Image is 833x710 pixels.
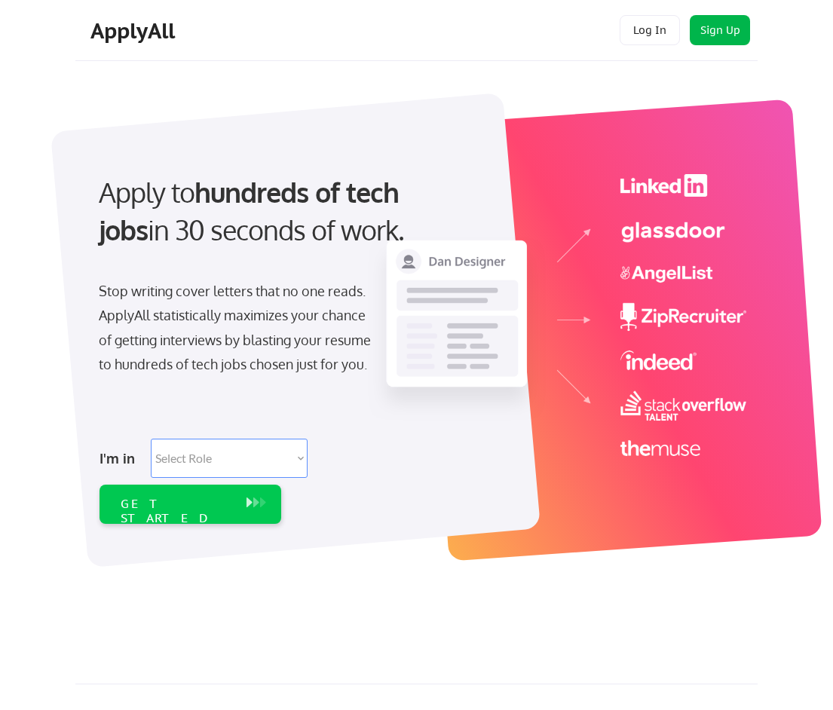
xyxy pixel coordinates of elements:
strong: hundreds of tech jobs [99,175,406,246]
div: GET STARTED [121,497,231,525]
div: Stop writing cover letters that no one reads. ApplyAll statistically maximizes your chance of get... [99,279,372,377]
button: Sign Up [690,15,750,45]
div: I'm in [100,446,142,470]
div: Apply to in 30 seconds of work. [99,173,433,249]
button: Log In [620,15,680,45]
div: ApplyAll [90,18,179,44]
